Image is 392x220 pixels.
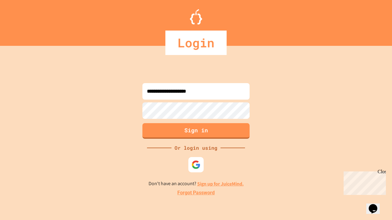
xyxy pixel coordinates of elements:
iframe: chat widget [366,196,386,214]
a: Sign up for JuiceMind. [197,181,244,187]
a: Forgot Password [177,189,215,196]
div: Login [165,31,227,55]
iframe: chat widget [341,169,386,195]
button: Sign in [142,123,250,139]
div: Chat with us now!Close [2,2,42,39]
p: Don't have an account? [149,180,244,188]
img: google-icon.svg [191,160,201,169]
img: Logo.svg [190,9,202,24]
div: Or login using [171,144,221,152]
